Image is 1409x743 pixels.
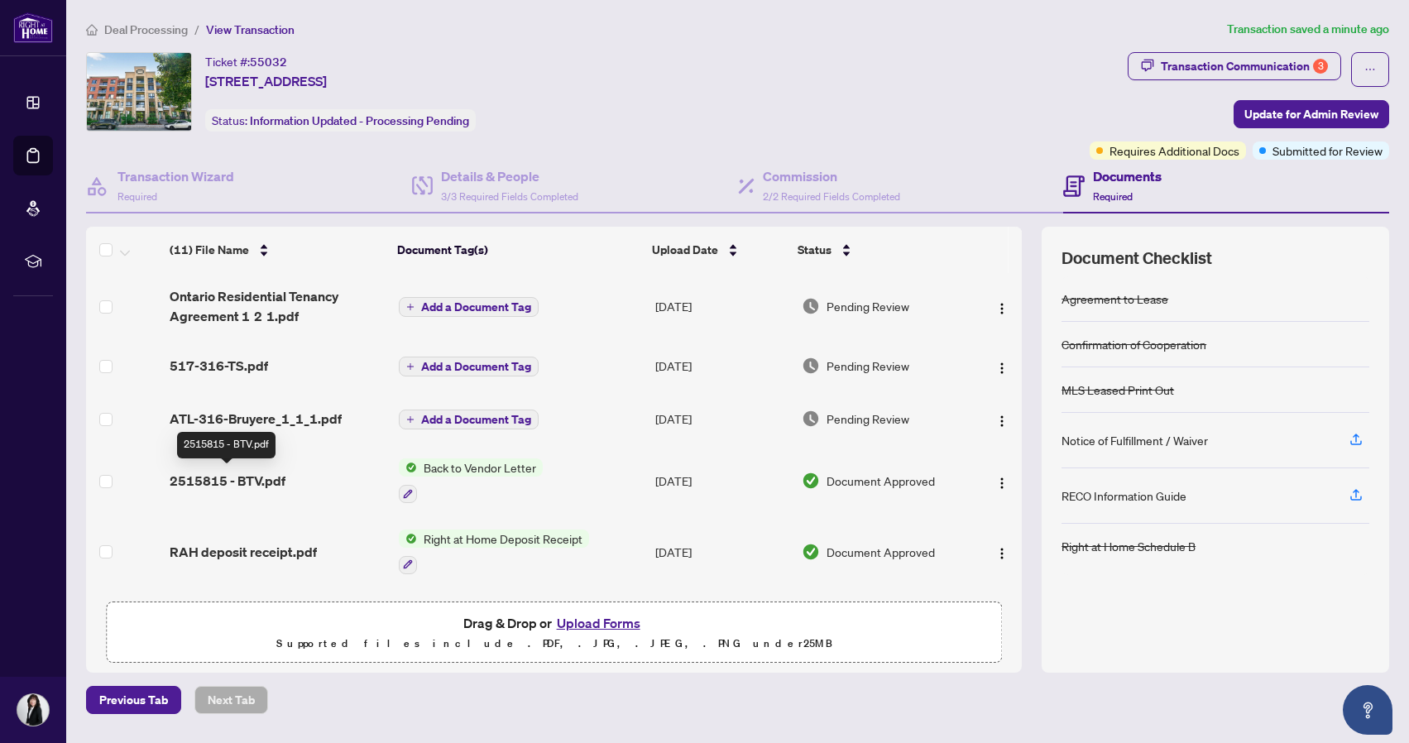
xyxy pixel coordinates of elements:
h4: Details & People [441,166,578,186]
div: Confirmation of Cooperation [1062,335,1206,353]
div: Agreement to Lease [1062,290,1168,308]
span: RAH deposit receipt.pdf [170,542,317,562]
span: Right at Home Deposit Receipt [417,530,589,548]
span: ATL-316-Bruyere_1_1_1.pdf [170,409,342,429]
span: Add a Document Tag [421,361,531,372]
button: Logo [989,539,1015,565]
h4: Transaction Wizard [117,166,234,186]
td: [DATE] [649,445,794,516]
button: Upload Forms [552,612,645,634]
span: plus [406,415,415,424]
button: Open asap [1343,685,1392,735]
span: 55032 [250,55,287,70]
div: MLS Leased Print Out [1062,381,1174,399]
span: Required [1093,190,1133,203]
p: Supported files include .PDF, .JPG, .JPEG, .PNG under 25 MB [117,634,991,654]
span: Required [117,190,157,203]
span: plus [406,303,415,311]
span: Pending Review [827,357,909,375]
th: Document Tag(s) [391,227,645,273]
button: Add a Document Tag [399,409,539,430]
div: Right at Home Schedule B [1062,537,1196,555]
span: (11) File Name [170,241,249,259]
span: Previous Tab [99,687,168,713]
img: logo [13,12,53,43]
article: Transaction saved a minute ago [1227,20,1389,39]
button: Logo [989,352,1015,379]
div: 3 [1313,59,1328,74]
span: Pending Review [827,410,909,428]
img: Logo [995,415,1009,428]
span: Requires Additional Docs [1109,141,1239,160]
span: View Transaction [206,22,295,37]
span: home [86,24,98,36]
img: Document Status [802,472,820,490]
img: Status Icon [399,458,417,477]
span: Document Approved [827,472,935,490]
th: Status [791,227,967,273]
img: Document Status [802,297,820,315]
button: Logo [989,293,1015,319]
span: 2515815 - BTV.pdf [170,471,285,491]
span: 3/3 Required Fields Completed [441,190,578,203]
span: Deal Processing [104,22,188,37]
img: IMG-X12416970_1.jpg [87,53,191,131]
button: Add a Document Tag [399,357,539,376]
div: RECO Information Guide [1062,487,1186,505]
span: ellipsis [1364,64,1376,75]
button: Logo [989,405,1015,432]
span: Document Approved [827,543,935,561]
td: [DATE] [649,587,794,659]
span: Pending Review [827,297,909,315]
button: Next Tab [194,686,268,714]
span: [STREET_ADDRESS] [205,71,327,91]
div: Transaction Communication [1161,53,1328,79]
button: Add a Document Tag [399,297,539,317]
button: Logo [989,467,1015,494]
span: Status [798,241,832,259]
img: Logo [995,362,1009,375]
h4: Commission [763,166,900,186]
button: Previous Tab [86,686,181,714]
span: Drag & Drop orUpload FormsSupported files include .PDF, .JPG, .JPEG, .PNG under25MB [107,602,1001,664]
span: Submitted for Review [1272,141,1383,160]
span: plus [406,362,415,371]
td: [DATE] [649,516,794,587]
span: Upload Date [652,241,718,259]
span: 517-316-TS.pdf [170,356,268,376]
span: 2/2 Required Fields Completed [763,190,900,203]
div: Notice of Fulfillment / Waiver [1062,431,1208,449]
td: [DATE] [649,273,794,339]
th: (11) File Name [163,227,391,273]
div: 2515815 - BTV.pdf [177,432,276,458]
li: / [194,20,199,39]
img: Profile Icon [17,694,49,726]
span: Back to Vendor Letter [417,458,543,477]
h4: Documents [1093,166,1162,186]
button: Add a Document Tag [399,296,539,318]
button: Status IconRight at Home Deposit Receipt [399,530,589,574]
img: Logo [995,547,1009,560]
button: Add a Document Tag [399,356,539,377]
th: Upload Date [645,227,791,273]
img: Document Status [802,410,820,428]
img: Logo [995,302,1009,315]
button: Transaction Communication3 [1128,52,1341,80]
td: [DATE] [649,392,794,445]
span: Drag & Drop or [463,612,645,634]
span: Ontario Residential Tenancy Agreement 1 2 1.pdf [170,286,386,326]
button: Add a Document Tag [399,410,539,429]
img: Document Status [802,357,820,375]
img: Document Status [802,543,820,561]
span: Information Updated - Processing Pending [250,113,469,128]
img: Status Icon [399,530,417,548]
button: Update for Admin Review [1234,100,1389,128]
span: Document Checklist [1062,247,1212,270]
td: [DATE] [649,339,794,392]
button: Status IconBack to Vendor Letter [399,458,543,503]
img: Logo [995,477,1009,490]
div: Ticket #: [205,52,287,71]
div: Status: [205,109,476,132]
span: Update for Admin Review [1244,101,1378,127]
span: Add a Document Tag [421,301,531,313]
